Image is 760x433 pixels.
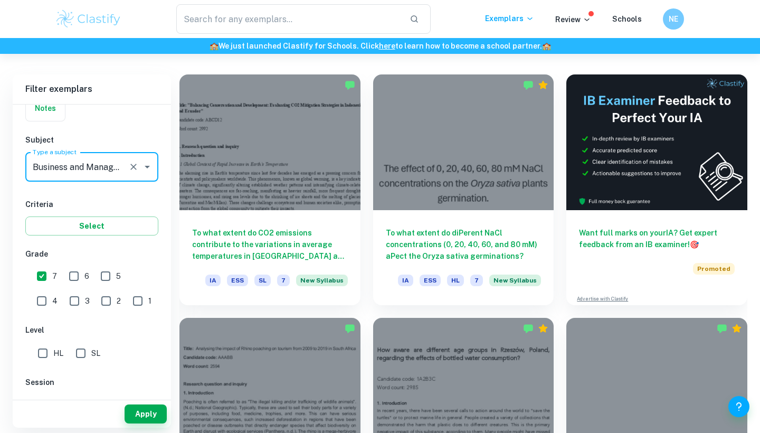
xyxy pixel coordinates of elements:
[345,323,355,334] img: Marked
[126,159,141,174] button: Clear
[179,74,360,305] a: To what extent do CO2 emissions contribute to the variations in average temperatures in [GEOGRAPH...
[447,275,464,286] span: HL
[566,74,747,305] a: Want full marks on yourIA? Get expert feedback from an IB examiner!PromotedAdvertise with Clastify
[728,396,749,417] button: Help and Feedback
[731,323,742,334] div: Premium
[577,295,628,303] a: Advertise with Clastify
[25,134,158,146] h6: Subject
[373,74,554,305] a: To what extent do diPerent NaCl concentrations (0, 20, 40, 60, and 80 mM) aPect the Oryza sativa ...
[538,80,548,90] div: Premium
[140,159,155,174] button: Open
[663,8,684,30] button: NE
[33,147,77,156] label: Type a subject
[566,74,747,210] img: Thumbnail
[25,376,158,388] h6: Session
[227,275,248,286] span: ESS
[523,323,534,334] img: Marked
[52,270,57,282] span: 7
[717,323,727,334] img: Marked
[55,8,122,30] img: Clastify logo
[523,80,534,90] img: Marked
[296,275,348,286] span: New Syllabus
[386,227,541,262] h6: To what extent do diPerent NaCl concentrations (0, 20, 40, 60, and 80 mM) aPect the Oryza sativa ...
[148,295,151,307] span: 1
[345,80,355,90] img: Marked
[489,275,541,286] span: New Syllabus
[25,216,158,236] button: Select
[192,227,348,262] h6: To what extent do CO2 emissions contribute to the variations in average temperatures in [GEOGRAPH...
[2,40,758,52] h6: We just launched Clastify for Schools. Click to learn how to become a school partner.
[690,240,699,249] span: 🎯
[117,295,121,307] span: 2
[470,275,483,286] span: 7
[125,404,167,423] button: Apply
[555,14,591,25] p: Review
[25,248,158,260] h6: Grade
[52,295,58,307] span: 4
[398,275,413,286] span: IA
[254,275,271,286] span: SL
[379,42,395,50] a: here
[53,347,63,359] span: HL
[85,295,90,307] span: 3
[542,42,551,50] span: 🏫
[26,96,65,121] button: Notes
[116,270,121,282] span: 5
[693,263,735,275] span: Promoted
[205,275,221,286] span: IA
[296,275,348,293] div: Starting from the May 2026 session, the ESS IA requirements have changed. We created this exempla...
[277,275,290,286] span: 7
[489,275,541,293] div: Starting from the May 2026 session, the ESS IA requirements have changed. We created this exempla...
[579,227,735,250] h6: Want full marks on your IA ? Get expert feedback from an IB examiner!
[91,347,100,359] span: SL
[49,396,73,407] span: [DATE]
[485,13,534,24] p: Exemplars
[612,15,642,23] a: Schools
[420,275,441,286] span: ESS
[210,42,218,50] span: 🏫
[25,324,158,336] h6: Level
[13,74,171,104] h6: Filter exemplars
[84,270,89,282] span: 6
[668,13,680,25] h6: NE
[25,199,158,210] h6: Criteria
[176,4,401,34] input: Search for any exemplars...
[538,323,548,334] div: Premium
